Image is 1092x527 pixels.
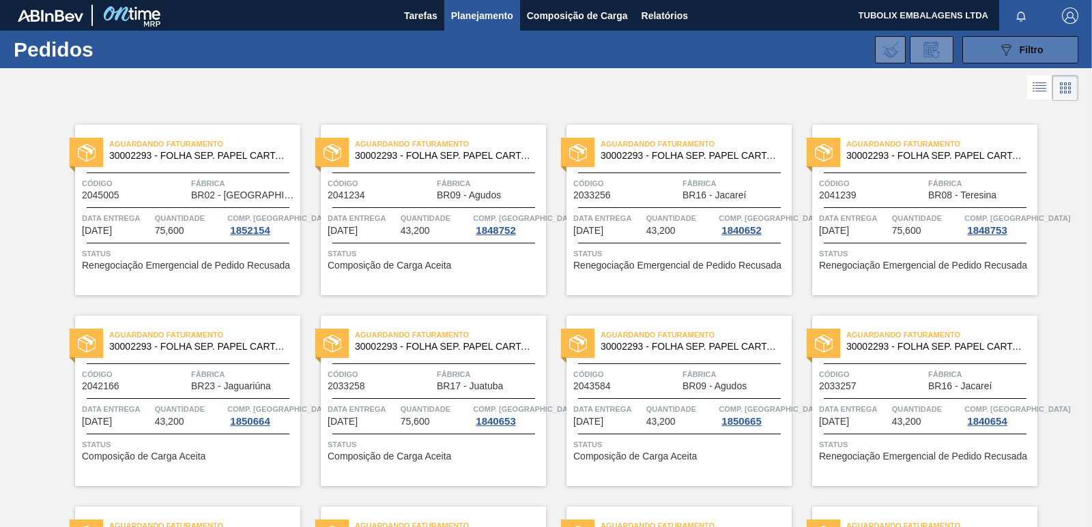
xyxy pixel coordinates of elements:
div: Importar Negociações dos Pedidos [875,36,906,63]
span: 2033257 [819,381,857,391]
img: TNhmsLtSVTkK8tSr43FrP2fwEKptu5GPRR3wAAAABJRU5ErkJggg== [18,10,83,22]
span: 43,200 [646,417,676,427]
span: 14/11/2025 [328,226,358,236]
span: Aguardando Faturamento [601,328,792,342]
span: 2041239 [819,190,857,200]
span: 14/11/2025 [573,226,603,236]
button: Filtro [962,36,1078,63]
span: BR08 - Teresina [928,190,996,200]
span: Status [328,247,543,260]
span: Comp. Carga [964,402,1070,416]
span: Data Entrega [573,211,643,225]
span: 14/11/2025 [82,226,112,236]
span: Fábrica [191,367,297,381]
img: status [324,144,341,162]
span: 30002293 - FOLHA SEP. PAPEL CARTAO 1200x1000M 350g [355,151,535,161]
div: 1852154 [227,225,272,236]
img: status [324,335,341,352]
div: 1850665 [719,416,764,427]
span: Quantidade [155,211,225,225]
a: statusAguardando Faturamento30002293 - FOLHA SEP. PAPEL CARTAO 1200x1000M 350gCódigo2045005Fábric... [55,125,300,295]
span: Quantidade [401,211,470,225]
span: 17/11/2025 [82,417,112,427]
span: Fábrica [928,367,1034,381]
span: 30002293 - FOLHA SEP. PAPEL CARTAO 1200x1000M 350g [109,342,289,352]
a: statusAguardando Faturamento30002293 - FOLHA SEP. PAPEL CARTAO 1200x1000M 350gCódigo2033257Fábric... [792,316,1037,486]
span: Aguardando Faturamento [846,137,1037,151]
span: Renegociação Emergencial de Pedido Recusada [819,451,1027,462]
span: Composição de Carga Aceita [328,451,451,462]
img: status [815,144,833,162]
a: Comp. [GEOGRAPHIC_DATA]1840653 [473,402,543,427]
a: Comp. [GEOGRAPHIC_DATA]1850664 [227,402,297,427]
span: Composição de Carga Aceita [328,260,451,271]
span: Status [573,247,788,260]
span: Comp. Carga [964,211,1070,225]
span: Relatórios [642,7,688,24]
span: Status [819,438,1034,451]
div: Visão em Lista [1027,75,1052,101]
span: 30002293 - FOLHA SEP. PAPEL CARTAO 1200x1000M 350g [601,342,781,352]
a: Comp. [GEOGRAPHIC_DATA]1852154 [227,211,297,236]
span: 17/11/2025 [328,417,358,427]
span: 43,200 [401,226,430,236]
span: Tarefas [404,7,437,24]
span: Data Entrega [573,402,643,416]
span: Composição de Carga Aceita [82,451,205,462]
span: 2042166 [82,381,119,391]
span: Comp. Carga [473,402,579,416]
span: Aguardando Faturamento [355,137,546,151]
span: Status [82,247,297,260]
span: Quantidade [401,402,470,416]
span: 43,200 [155,417,184,427]
span: 30002293 - FOLHA SEP. PAPEL CARTAO 1200x1000M 350g [846,151,1026,161]
span: 17/11/2025 [573,417,603,427]
span: BR09 - Agudos [682,381,747,391]
span: 2033256 [573,190,611,200]
span: Quantidade [892,211,962,225]
span: BR23 - Jaguariúna [191,381,271,391]
span: Status [819,247,1034,260]
span: 30002293 - FOLHA SEP. PAPEL CARTAO 1200x1000M 350g [355,342,535,352]
div: 1840654 [964,416,1009,427]
span: Aguardando Faturamento [109,137,300,151]
span: Aguardando Faturamento [355,328,546,342]
span: 30002293 - FOLHA SEP. PAPEL CARTAO 1200x1000M 350g [109,151,289,161]
a: Comp. [GEOGRAPHIC_DATA]1840652 [719,211,788,236]
a: Comp. [GEOGRAPHIC_DATA]1850665 [719,402,788,427]
span: Código [819,177,925,190]
a: Comp. [GEOGRAPHIC_DATA]1840654 [964,402,1034,427]
div: 1848752 [473,225,518,236]
span: Código [819,367,925,381]
a: statusAguardando Faturamento30002293 - FOLHA SEP. PAPEL CARTAO 1200x1000M 350gCódigo2033256Fábric... [546,125,792,295]
div: 1850664 [227,416,272,427]
span: Data Entrega [82,402,152,416]
a: statusAguardando Faturamento30002293 - FOLHA SEP. PAPEL CARTAO 1200x1000M 350gCódigo2033258Fábric... [300,316,546,486]
a: statusAguardando Faturamento30002293 - FOLHA SEP. PAPEL CARTAO 1200x1000M 350gCódigo2041239Fábric... [792,125,1037,295]
span: 75,600 [155,226,184,236]
span: 2041234 [328,190,365,200]
span: Código [328,367,433,381]
span: Quantidade [155,402,225,416]
span: Fábrica [191,177,297,190]
span: Código [573,367,679,381]
img: status [815,335,833,352]
h1: Pedidos [14,42,212,57]
span: Composição de Carga Aceita [573,451,697,462]
a: Comp. [GEOGRAPHIC_DATA]1848752 [473,211,543,236]
span: Renegociação Emergencial de Pedido Recusada [819,260,1027,271]
span: Renegociação Emergencial de Pedido Recusada [82,260,290,271]
span: Código [573,177,679,190]
span: 15/11/2025 [819,226,849,236]
div: 1848753 [964,225,1009,236]
span: Aguardando Faturamento [601,137,792,151]
span: Data Entrega [82,211,152,225]
span: Comp. Carga [719,402,824,416]
span: Composição de Carga [527,7,628,24]
span: 75,600 [401,417,430,427]
span: 2033258 [328,381,365,391]
a: statusAguardando Faturamento30002293 - FOLHA SEP. PAPEL CARTAO 1200x1000M 350gCódigo2041234Fábric... [300,125,546,295]
span: 2043584 [573,381,611,391]
span: 30002293 - FOLHA SEP. PAPEL CARTAO 1200x1000M 350g [601,151,781,161]
a: statusAguardando Faturamento30002293 - FOLHA SEP. PAPEL CARTAO 1200x1000M 350gCódigo2042166Fábric... [55,316,300,486]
